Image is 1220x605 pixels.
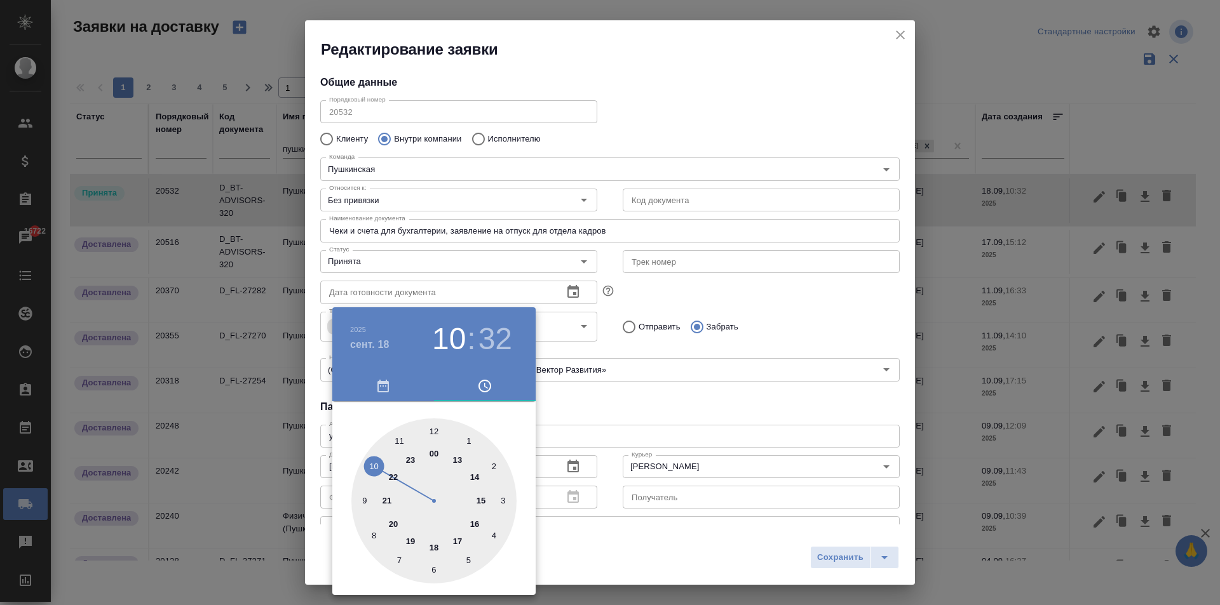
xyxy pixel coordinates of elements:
[432,321,466,357] button: 10
[478,321,512,357] button: 32
[350,337,390,352] button: сент. 18
[350,326,366,333] button: 2025
[467,321,475,357] h3: :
